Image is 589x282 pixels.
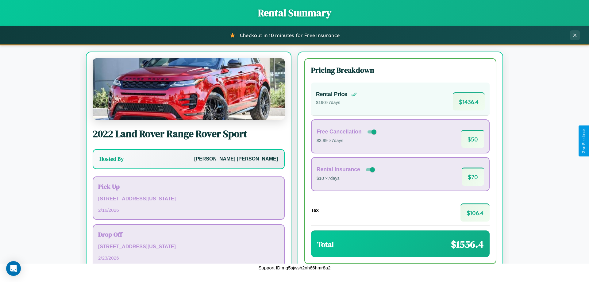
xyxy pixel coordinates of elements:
[317,175,376,183] p: $10 × 7 days
[316,91,347,98] h4: Rental Price
[99,155,124,163] h3: Hosted By
[98,195,279,203] p: [STREET_ADDRESS][US_STATE]
[240,32,340,38] span: Checkout in 10 minutes for Free Insurance
[460,203,490,222] span: $ 106.4
[93,58,285,120] img: Land Rover Range Rover Sport
[582,129,586,153] div: Give Feedback
[98,206,279,214] p: 2 / 16 / 2026
[311,65,490,75] h3: Pricing Breakdown
[311,207,319,213] h4: Tax
[453,92,485,110] span: $ 1436.4
[98,254,279,262] p: 2 / 23 / 2026
[461,130,484,148] span: $ 50
[462,168,484,186] span: $ 70
[194,155,278,164] p: [PERSON_NAME] [PERSON_NAME]
[6,6,583,20] h1: Rental Summary
[6,261,21,276] div: Open Intercom Messenger
[317,129,362,135] h4: Free Cancellation
[93,127,285,141] h2: 2022 Land Rover Range Rover Sport
[98,182,279,191] h3: Pick Up
[98,242,279,251] p: [STREET_ADDRESS][US_STATE]
[98,230,279,239] h3: Drop Off
[316,99,357,107] p: $ 190 × 7 days
[451,238,483,251] span: $ 1556.4
[258,264,330,272] p: Support ID: mg5sjwsh2nh66hmr8a2
[317,166,360,173] h4: Rental Insurance
[317,239,334,249] h3: Total
[317,137,378,145] p: $3.99 × 7 days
